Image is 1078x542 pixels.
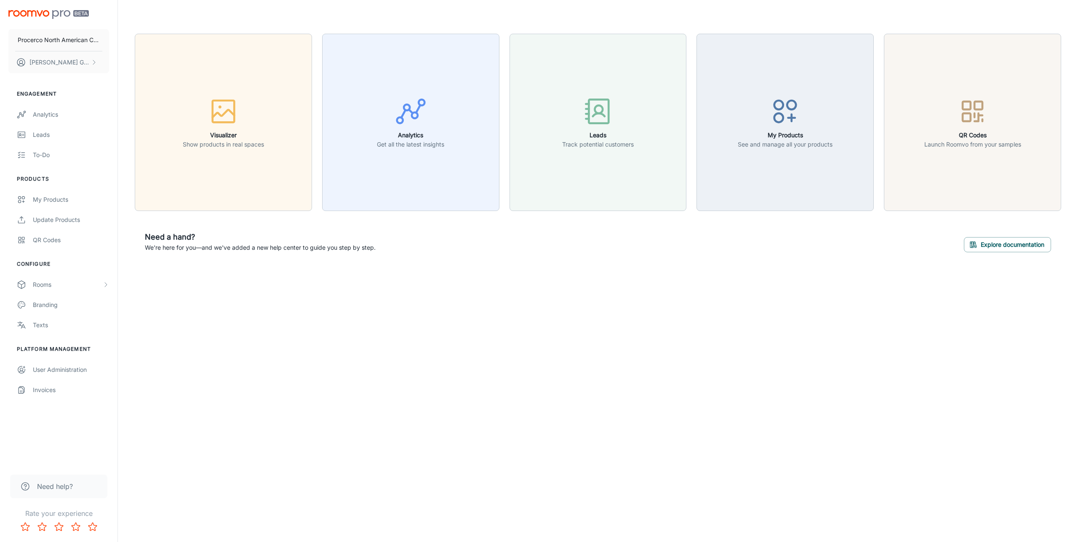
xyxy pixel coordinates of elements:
div: QR Codes [33,235,109,245]
button: LeadsTrack potential customers [510,34,687,211]
button: AnalyticsGet all the latest insights [322,34,499,211]
a: QR CodesLaunch Roomvo from your samples [884,117,1061,126]
div: Analytics [33,110,109,119]
p: Track potential customers [562,140,634,149]
a: Explore documentation [964,240,1051,248]
a: My ProductsSee and manage all your products [696,117,874,126]
div: Update Products [33,215,109,224]
p: Show products in real spaces [183,140,264,149]
button: My ProductsSee and manage all your products [696,34,874,211]
button: VisualizerShow products in real spaces [135,34,312,211]
button: Explore documentation [964,237,1051,252]
p: We're here for you—and we've added a new help center to guide you step by step. [145,243,376,252]
a: LeadsTrack potential customers [510,117,687,126]
h6: Need a hand? [145,231,376,243]
button: QR CodesLaunch Roomvo from your samples [884,34,1061,211]
button: [PERSON_NAME] Gloce [8,51,109,73]
p: [PERSON_NAME] Gloce [29,58,89,67]
div: My Products [33,195,109,204]
h6: QR Codes [924,131,1021,140]
h6: My Products [738,131,833,140]
p: Get all the latest insights [377,140,444,149]
p: Procerco North American Corporation [18,35,100,45]
a: AnalyticsGet all the latest insights [322,117,499,126]
img: Roomvo PRO Beta [8,10,89,19]
div: Rooms [33,280,102,289]
h6: Visualizer [183,131,264,140]
p: See and manage all your products [738,140,833,149]
div: Leads [33,130,109,139]
h6: Analytics [377,131,444,140]
div: To-do [33,150,109,160]
button: Procerco North American Corporation [8,29,109,51]
p: Launch Roomvo from your samples [924,140,1021,149]
h6: Leads [562,131,634,140]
